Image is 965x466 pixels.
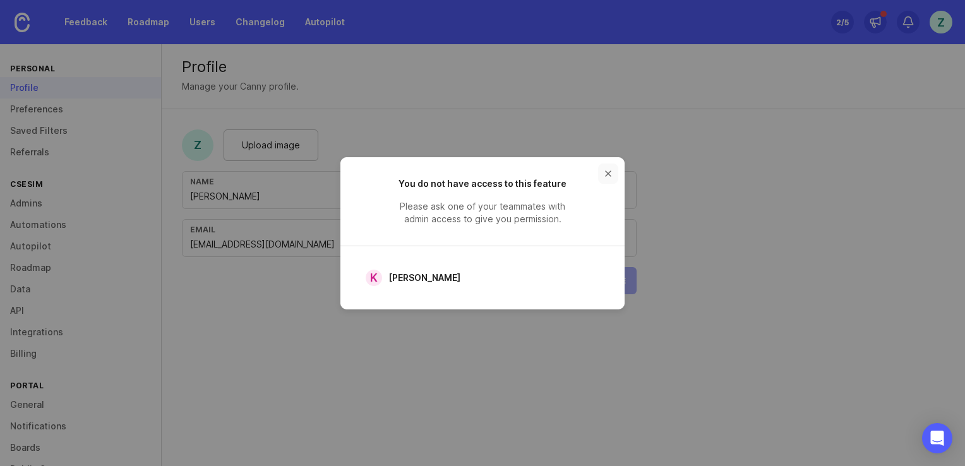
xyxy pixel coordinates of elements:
h2: You do not have access to this feature [388,177,577,190]
div: K [366,270,382,286]
a: K[PERSON_NAME] [361,266,475,289]
div: Open Intercom Messenger [922,423,952,453]
span: [PERSON_NAME] [388,271,460,285]
button: close button [598,164,618,184]
span: Please ask one of your teammates with admin access to give you permission. [388,200,577,225]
